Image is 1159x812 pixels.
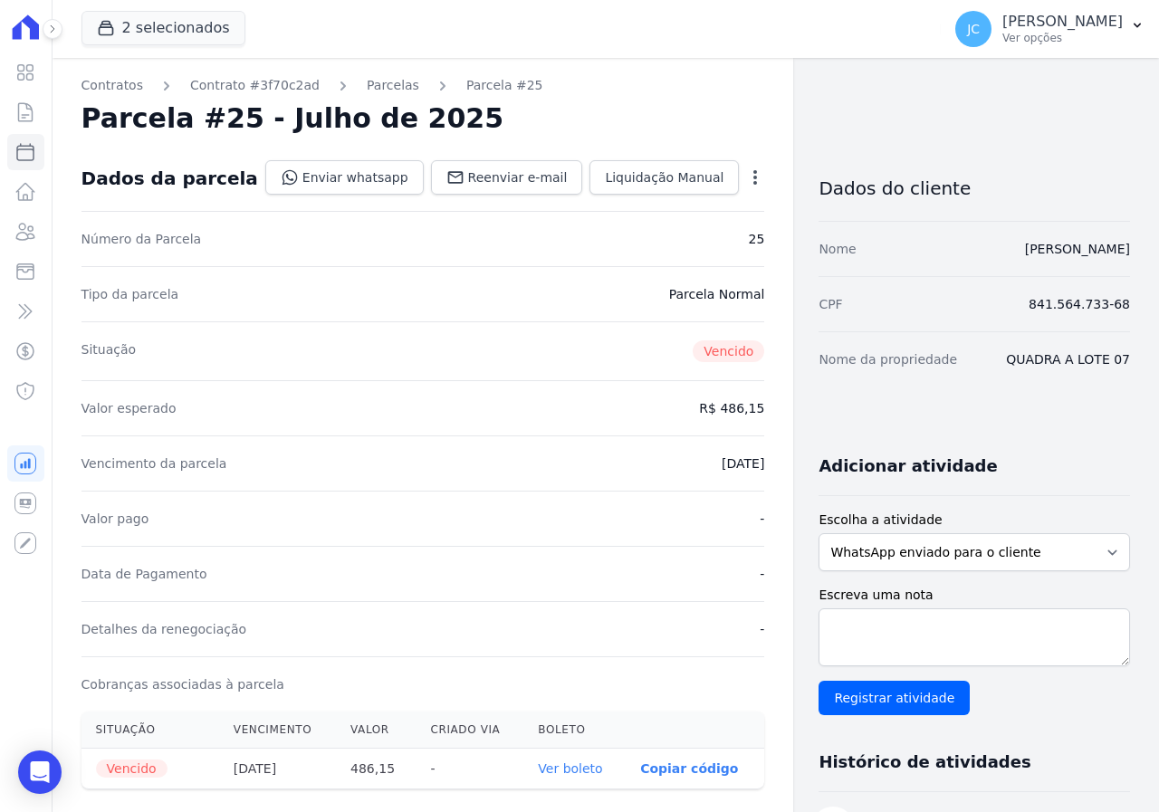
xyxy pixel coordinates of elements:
dd: 25 [749,230,765,248]
span: Reenviar e-mail [468,168,568,186]
dt: Detalhes da renegociação [81,620,247,638]
th: Valor [336,712,416,749]
dd: 841.564.733-68 [1029,295,1130,313]
a: Enviar whatsapp [265,160,424,195]
span: Vencido [96,759,168,778]
dt: CPF [819,295,842,313]
input: Registrar atividade [819,681,970,715]
nav: Breadcrumb [81,76,765,95]
a: Parcela #25 [466,76,543,95]
h3: Adicionar atividade [819,455,997,477]
dd: Parcela Normal [669,285,765,303]
span: Vencido [693,340,764,362]
div: Dados da parcela [81,167,258,189]
dt: Vencimento da parcela [81,454,227,473]
a: Contratos [81,76,143,95]
th: Criado via [416,712,523,749]
dd: - [760,620,764,638]
dd: [DATE] [722,454,764,473]
dt: Nome [819,240,856,258]
a: Parcelas [367,76,419,95]
th: Vencimento [219,712,336,749]
dt: Tipo da parcela [81,285,179,303]
label: Escreva uma nota [819,586,1130,605]
dt: Cobranças associadas à parcela [81,675,284,693]
h2: Parcela #25 - Julho de 2025 [81,102,504,135]
dd: R$ 486,15 [699,399,764,417]
label: Escolha a atividade [819,511,1130,530]
th: Boleto [523,712,626,749]
dd: - [760,510,764,528]
a: Contrato #3f70c2ad [190,76,320,95]
dd: QUADRA A LOTE 07 [1006,350,1130,368]
p: [PERSON_NAME] [1002,13,1123,31]
th: Situação [81,712,219,749]
button: Copiar código [640,761,738,776]
span: JC [967,23,980,35]
dt: Valor pago [81,510,149,528]
th: 486,15 [336,749,416,789]
h3: Dados do cliente [819,177,1130,199]
a: [PERSON_NAME] [1025,242,1130,256]
th: - [416,749,523,789]
a: Ver boleto [538,761,602,776]
a: Liquidação Manual [589,160,739,195]
dd: - [760,565,764,583]
button: JC [PERSON_NAME] Ver opções [941,4,1159,54]
button: 2 selecionados [81,11,245,45]
th: [DATE] [219,749,336,789]
dt: Valor esperado [81,399,177,417]
span: Liquidação Manual [605,168,723,186]
dt: Nome da propriedade [819,350,957,368]
p: Ver opções [1002,31,1123,45]
dt: Número da Parcela [81,230,202,248]
h3: Histórico de atividades [819,751,1030,773]
a: Reenviar e-mail [431,160,583,195]
dt: Data de Pagamento [81,565,207,583]
dt: Situação [81,340,137,362]
div: Open Intercom Messenger [18,750,62,794]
